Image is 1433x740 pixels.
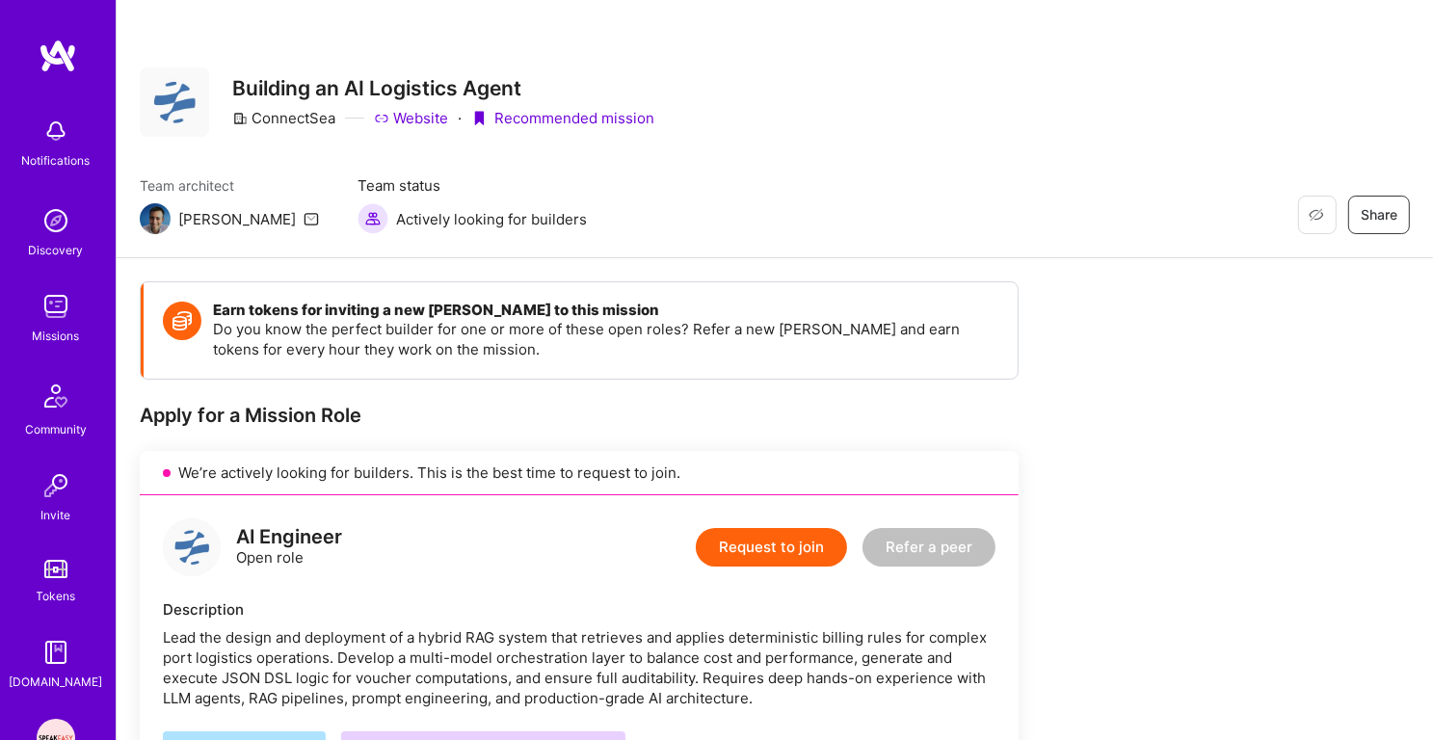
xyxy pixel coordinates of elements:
[37,466,75,505] img: Invite
[37,586,76,606] div: Tokens
[396,209,587,229] span: Actively looking for builders
[37,287,75,326] img: teamwork
[37,112,75,150] img: bell
[37,633,75,672] img: guide book
[471,108,654,128] div: Recommended mission
[236,527,342,568] div: Open role
[39,39,77,73] img: logo
[232,111,248,126] i: icon CompanyGray
[140,451,1019,495] div: We’re actively looking for builders. This is the best time to request to join.
[374,108,448,128] a: Website
[1309,207,1324,223] i: icon EyeClosed
[44,560,67,578] img: tokens
[696,528,847,567] button: Request to join
[304,211,319,226] i: icon Mail
[163,302,201,340] img: Token icon
[22,150,91,171] div: Notifications
[232,76,654,100] h3: Building an AI Logistics Agent
[1348,196,1410,234] button: Share
[358,203,388,234] img: Actively looking for builders
[178,209,296,229] div: [PERSON_NAME]
[29,240,84,260] div: Discovery
[25,419,87,439] div: Community
[33,373,79,419] img: Community
[37,201,75,240] img: discovery
[232,108,335,128] div: ConnectSea
[140,175,319,196] span: Team architect
[163,599,995,620] div: Description
[140,203,171,234] img: Team Architect
[213,319,998,359] p: Do you know the perfect builder for one or more of these open roles? Refer a new [PERSON_NAME] an...
[163,627,995,708] div: Lead the design and deployment of a hybrid RAG system that retrieves and applies deterministic bi...
[163,518,221,576] img: logo
[213,302,998,319] h4: Earn tokens for inviting a new [PERSON_NAME] to this mission
[862,528,995,567] button: Refer a peer
[236,527,342,547] div: AI Engineer
[358,175,587,196] span: Team status
[140,67,209,137] img: Company Logo
[1361,205,1397,225] span: Share
[458,108,462,128] div: ·
[33,326,80,346] div: Missions
[10,672,103,692] div: [DOMAIN_NAME]
[140,403,1019,428] div: Apply for a Mission Role
[41,505,71,525] div: Invite
[471,111,487,126] i: icon PurpleRibbon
